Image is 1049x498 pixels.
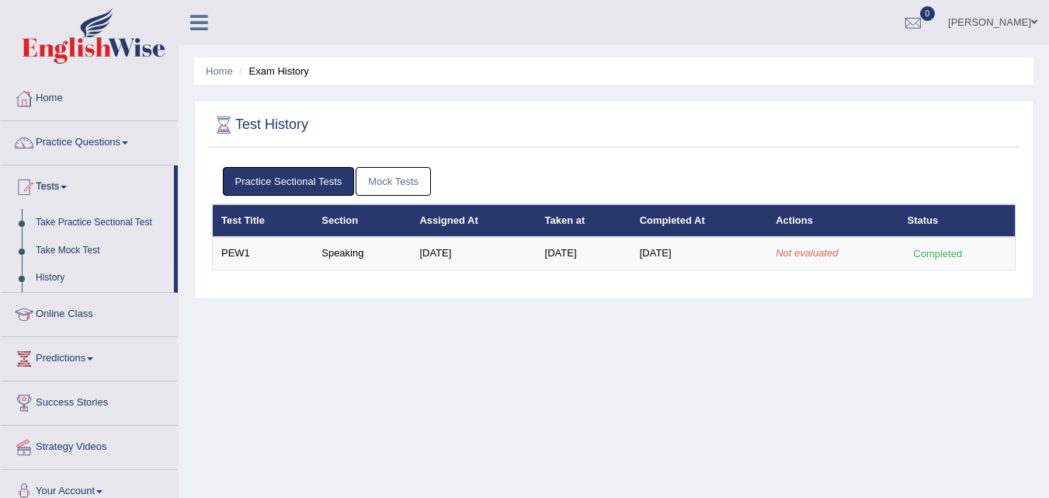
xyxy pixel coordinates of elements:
[1,121,178,160] a: Practice Questions
[899,204,1016,237] th: Status
[212,113,308,137] h2: Test History
[223,167,355,196] a: Practice Sectional Tests
[411,237,536,270] td: [DATE]
[908,246,968,262] div: Completed
[313,204,411,237] th: Section
[767,204,898,237] th: Actions
[1,426,178,465] a: Strategy Videos
[206,65,233,77] a: Home
[631,204,768,237] th: Completed At
[537,204,631,237] th: Taken at
[776,247,838,259] em: Not evaluated
[1,293,178,332] a: Online Class
[920,6,936,21] span: 0
[631,237,768,270] td: [DATE]
[1,165,174,204] a: Tests
[213,237,314,270] td: PEW1
[235,64,309,78] li: Exam History
[29,209,174,237] a: Take Practice Sectional Test
[313,237,411,270] td: Speaking
[213,204,314,237] th: Test Title
[537,237,631,270] td: [DATE]
[1,337,178,376] a: Predictions
[356,167,431,196] a: Mock Tests
[1,381,178,420] a: Success Stories
[29,237,174,265] a: Take Mock Test
[411,204,536,237] th: Assigned At
[29,264,174,292] a: History
[1,77,178,116] a: Home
